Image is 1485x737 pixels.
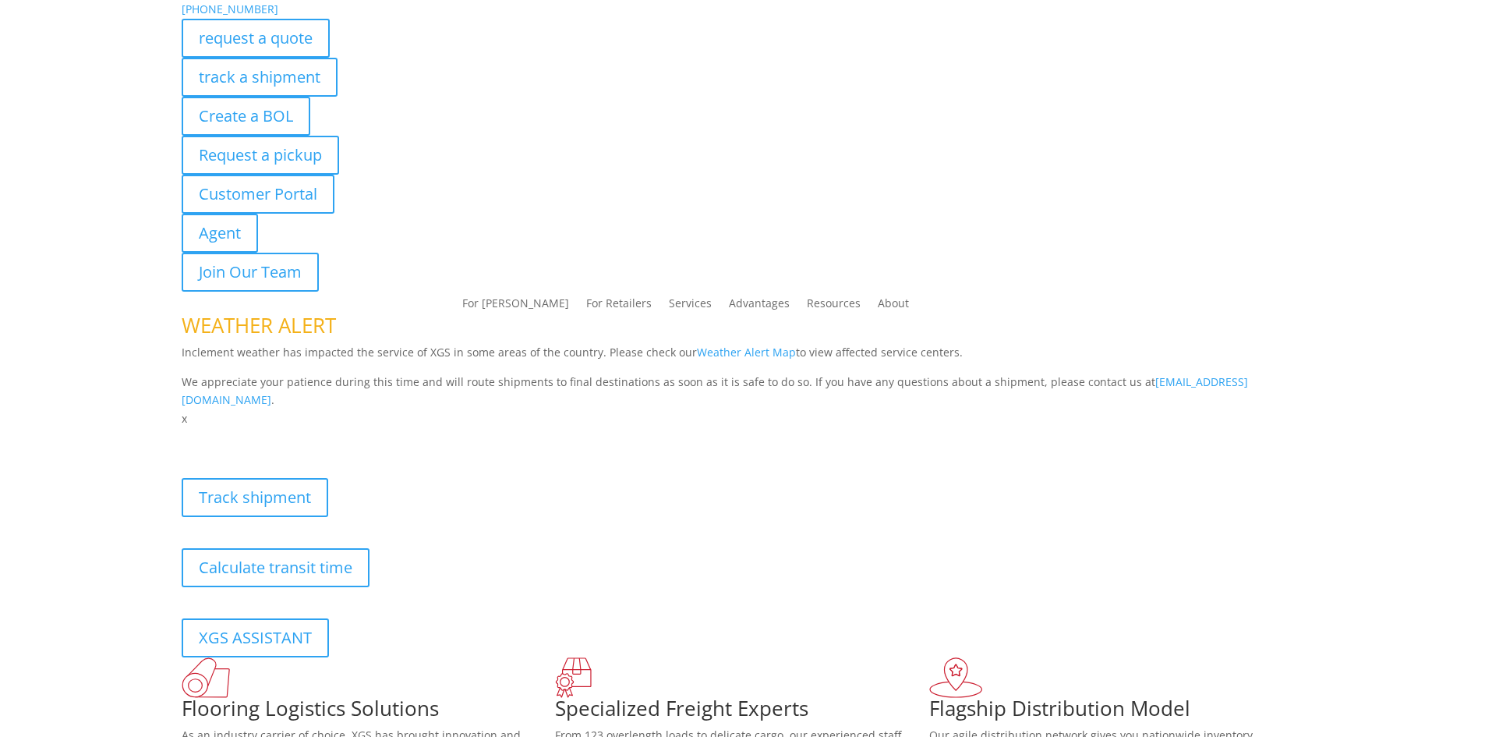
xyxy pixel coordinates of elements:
a: For [PERSON_NAME] [462,298,569,315]
a: [PHONE_NUMBER] [182,2,278,16]
p: x [182,409,1304,428]
img: xgs-icon-total-supply-chain-intelligence-red [182,657,230,698]
h1: Flagship Distribution Model [929,698,1303,726]
a: For Retailers [586,298,652,315]
a: Track shipment [182,478,328,517]
img: xgs-icon-flagship-distribution-model-red [929,657,983,698]
a: About [878,298,909,315]
a: Calculate transit time [182,548,369,587]
a: Agent [182,214,258,253]
a: track a shipment [182,58,338,97]
h1: Specialized Freight Experts [555,698,929,726]
b: Visibility, transparency, and control for your entire supply chain. [182,431,529,445]
a: XGS ASSISTANT [182,618,329,657]
a: Customer Portal [182,175,334,214]
a: Request a pickup [182,136,339,175]
a: Create a BOL [182,97,310,136]
img: xgs-icon-focused-on-flooring-red [555,657,592,698]
p: We appreciate your patience during this time and will route shipments to final destinations as so... [182,373,1304,410]
h1: Flooring Logistics Solutions [182,698,556,726]
a: Services [669,298,712,315]
a: request a quote [182,19,330,58]
a: Weather Alert Map [697,345,796,360]
a: Join Our Team [182,253,319,292]
a: Resources [807,298,861,315]
p: Inclement weather has impacted the service of XGS in some areas of the country. Please check our ... [182,343,1304,373]
span: WEATHER ALERT [182,311,336,339]
a: Advantages [729,298,790,315]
